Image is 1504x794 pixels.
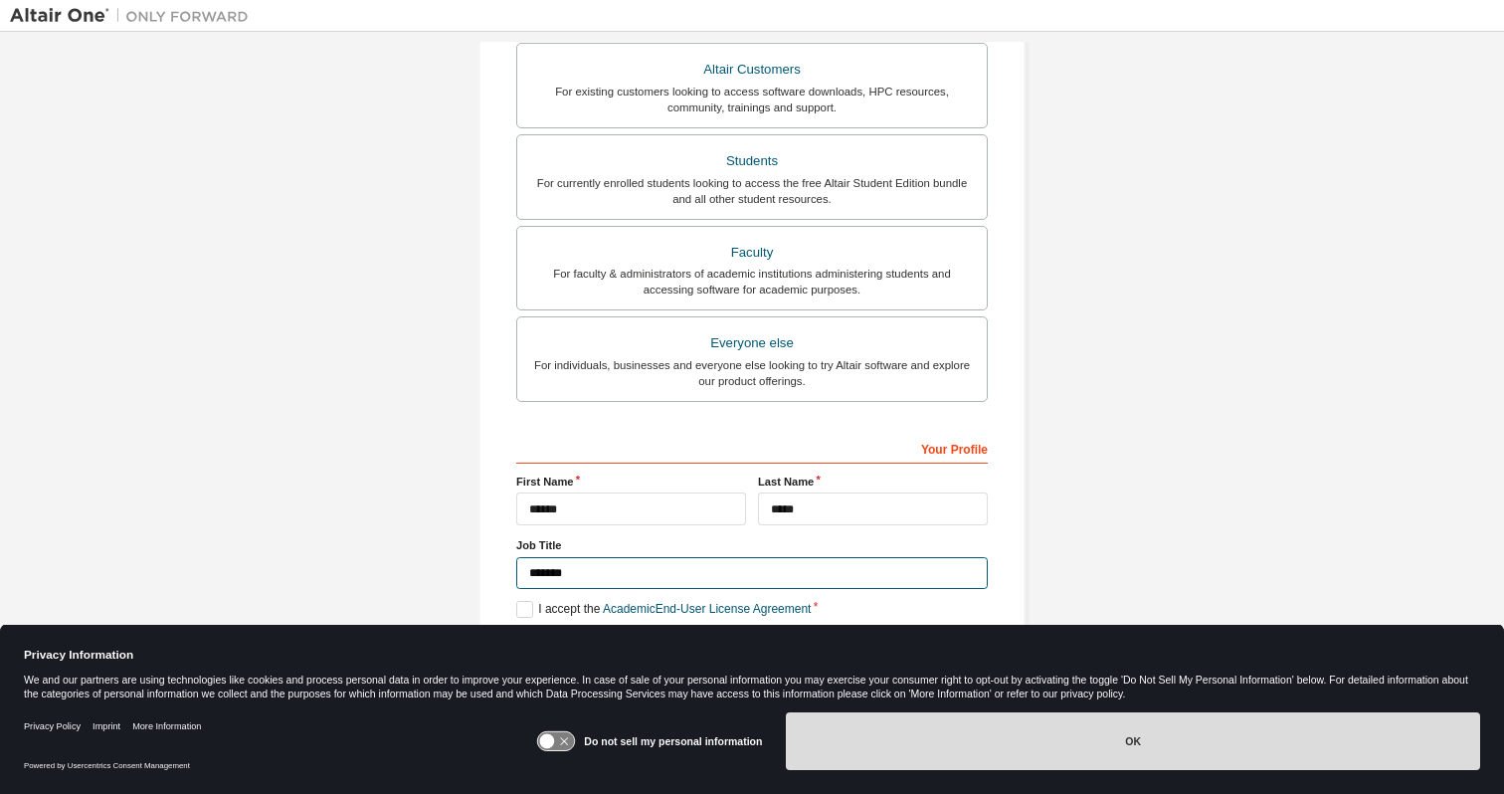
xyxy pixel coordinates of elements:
[516,601,811,618] label: I accept the
[529,266,975,298] div: For faculty & administrators of academic institutions administering students and accessing softwa...
[529,84,975,115] div: For existing customers looking to access software downloads, HPC resources, community, trainings ...
[516,432,988,464] div: Your Profile
[516,537,988,553] label: Job Title
[603,602,811,616] a: Academic End-User License Agreement
[529,175,975,207] div: For currently enrolled students looking to access the free Altair Student Edition bundle and all ...
[516,474,746,490] label: First Name
[529,329,975,357] div: Everyone else
[10,6,259,26] img: Altair One
[529,357,975,389] div: For individuals, businesses and everyone else looking to try Altair software and explore our prod...
[529,147,975,175] div: Students
[529,56,975,84] div: Altair Customers
[758,474,988,490] label: Last Name
[529,239,975,267] div: Faculty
